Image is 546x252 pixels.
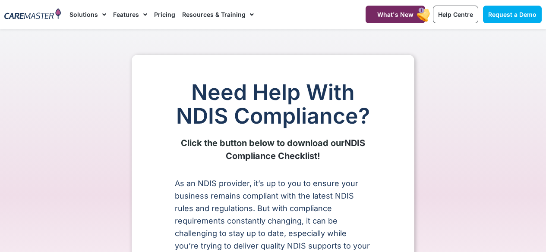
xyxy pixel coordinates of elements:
[4,8,61,21] img: CareMaster Logo
[366,6,425,23] a: What's New
[176,79,370,129] span: Need Help With NDIS Compliance?
[181,138,344,148] strong: Click the button below to download our
[377,11,413,18] span: What's New
[433,6,478,23] a: Help Centre
[438,11,473,18] span: Help Centre
[483,6,542,23] a: Request a Demo
[488,11,537,18] span: Request a Demo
